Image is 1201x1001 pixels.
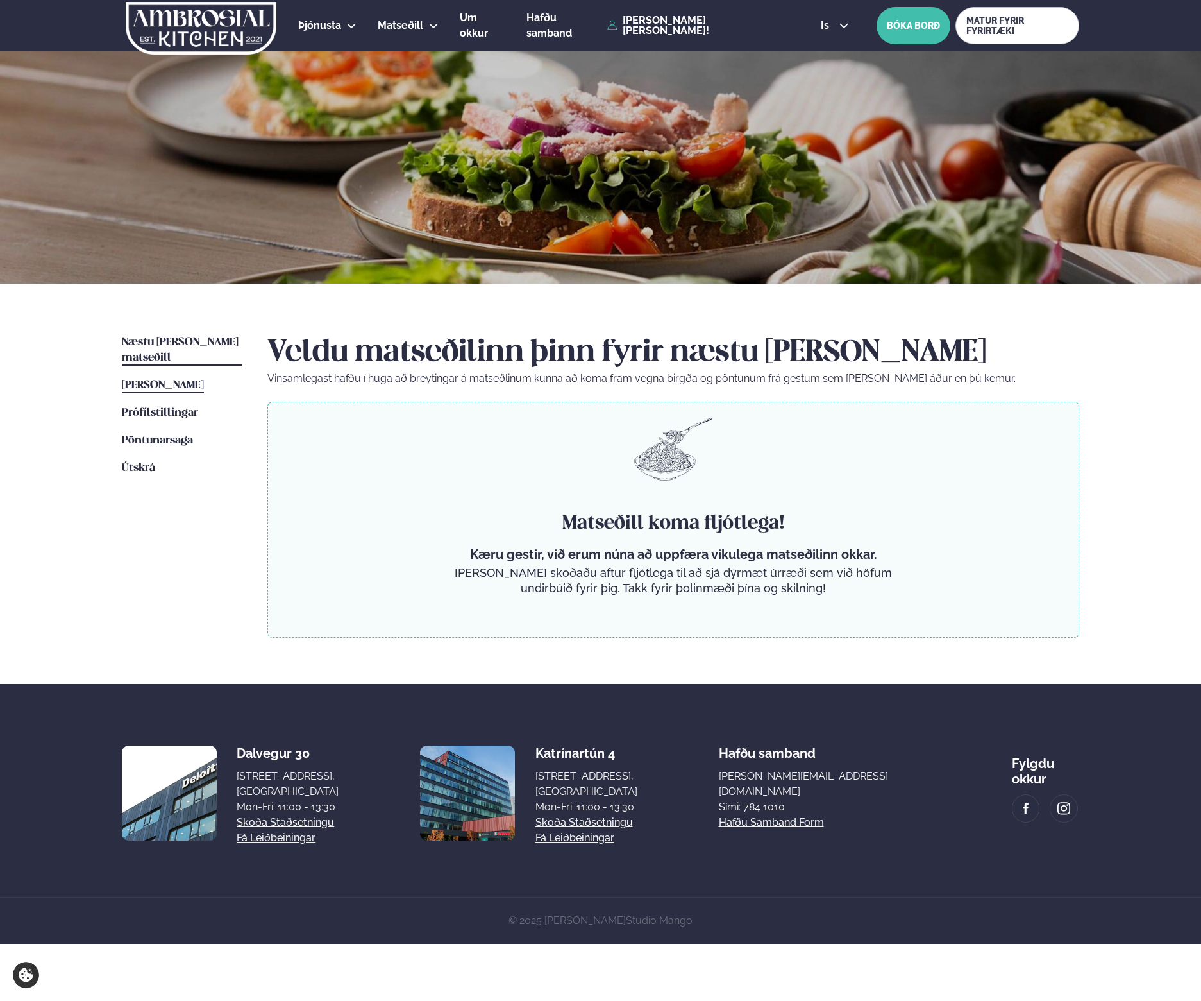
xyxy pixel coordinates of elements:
p: Kæru gestir, við erum núna að uppfæra vikulega matseðilinn okkar. [449,547,897,562]
div: [STREET_ADDRESS], [GEOGRAPHIC_DATA] [237,769,339,800]
a: image alt [1050,795,1077,822]
div: Dalvegur 30 [237,746,339,761]
span: Pöntunarsaga [122,435,193,446]
img: pasta [634,418,712,481]
a: Studio Mango [626,914,693,927]
a: Skoða staðsetningu [237,815,334,830]
div: Katrínartún 4 [535,746,637,761]
a: Prófílstillingar [122,406,198,421]
span: Útskrá [122,463,155,474]
span: Um okkur [460,12,488,39]
span: Prófílstillingar [122,407,198,418]
span: © 2025 [PERSON_NAME] [508,914,693,927]
p: [PERSON_NAME] skoðaðu aftur fljótlega til að sjá dýrmæt úrræði sem við höfum undirbúið fyrir þig.... [449,565,897,596]
h4: Matseðill koma fljótlega! [449,511,897,536]
a: Pöntunarsaga [122,433,193,449]
span: Hafðu samband [719,735,816,761]
a: Þjónusta [298,18,341,33]
a: Næstu [PERSON_NAME] matseðill [122,335,242,366]
img: image alt [122,746,217,841]
span: Þjónusta [298,19,341,31]
a: Matseðill [378,18,423,33]
h2: Veldu matseðilinn þinn fyrir næstu [PERSON_NAME] [267,335,1079,371]
a: Cookie settings [13,962,39,988]
span: is [821,21,833,31]
a: Hafðu samband [526,10,601,41]
a: Fá leiðbeiningar [237,830,315,846]
a: Fá leiðbeiningar [535,830,614,846]
span: Hafðu samband [526,12,572,39]
a: MATUR FYRIR FYRIRTÆKI [955,7,1079,44]
img: image alt [420,746,515,841]
p: Sími: 784 1010 [719,800,930,815]
a: image alt [1012,795,1039,822]
div: Mon-Fri: 11:00 - 13:30 [535,800,637,815]
a: [PERSON_NAME][EMAIL_ADDRESS][DOMAIN_NAME] [719,769,930,800]
a: Skoða staðsetningu [535,815,633,830]
span: [PERSON_NAME] [122,380,204,391]
div: Mon-Fri: 11:00 - 13:30 [237,800,339,815]
a: [PERSON_NAME] [PERSON_NAME]! [607,15,791,36]
img: logo [124,2,278,55]
span: Næstu [PERSON_NAME] matseðill [122,337,239,363]
a: [PERSON_NAME] [122,378,204,393]
span: Matseðill [378,19,423,31]
div: [STREET_ADDRESS], [GEOGRAPHIC_DATA] [535,769,637,800]
a: Um okkur [460,10,505,41]
button: BÓKA BORÐ [877,7,950,44]
div: Fylgdu okkur [1012,746,1080,787]
img: image alt [1019,801,1033,816]
button: is [810,21,859,31]
a: Útskrá [122,461,155,476]
p: Vinsamlegast hafðu í huga að breytingar á matseðlinum kunna að koma fram vegna birgða og pöntunum... [267,371,1079,386]
a: Hafðu samband form [719,815,824,830]
img: image alt [1057,801,1071,816]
